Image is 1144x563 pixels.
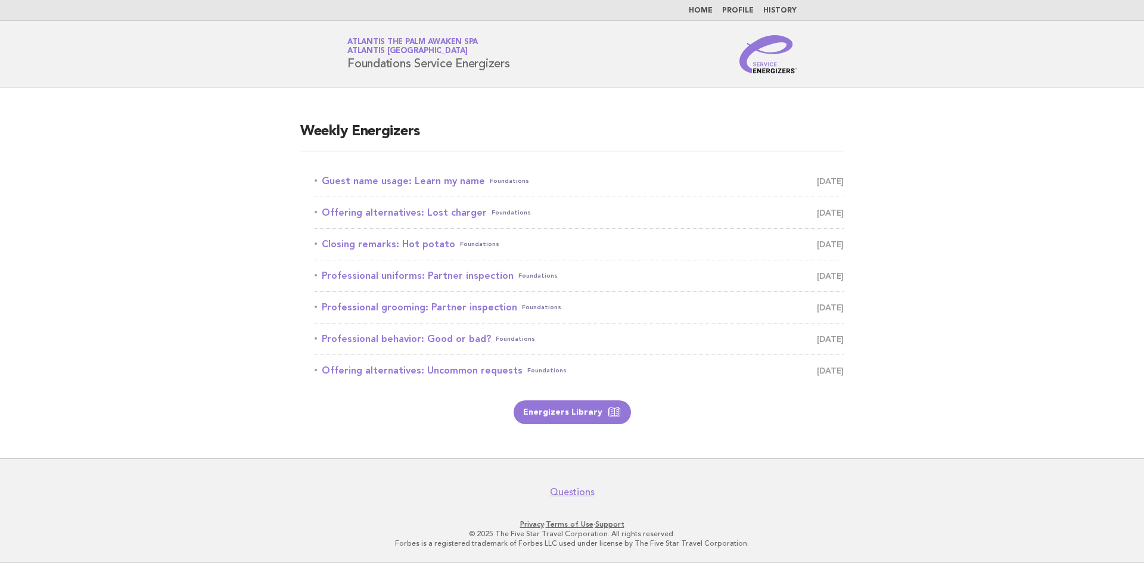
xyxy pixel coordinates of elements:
[817,299,844,316] span: [DATE]
[817,331,844,347] span: [DATE]
[315,362,844,379] a: Offering alternatives: Uncommon requestsFoundations [DATE]
[315,299,844,316] a: Professional grooming: Partner inspectionFoundations [DATE]
[315,267,844,284] a: Professional uniforms: Partner inspectionFoundations [DATE]
[546,520,593,528] a: Terms of Use
[460,236,499,253] span: Foundations
[689,7,713,14] a: Home
[527,362,567,379] span: Foundations
[315,173,844,189] a: Guest name usage: Learn my nameFoundations [DATE]
[595,520,624,528] a: Support
[347,48,468,55] span: Atlantis [GEOGRAPHIC_DATA]
[514,400,631,424] a: Energizers Library
[518,267,558,284] span: Foundations
[347,38,478,55] a: Atlantis The Palm Awaken SpaAtlantis [GEOGRAPHIC_DATA]
[315,236,844,253] a: Closing remarks: Hot potatoFoundations [DATE]
[347,39,510,70] h1: Foundations Service Energizers
[490,173,529,189] span: Foundations
[207,529,937,539] p: © 2025 The Five Star Travel Corporation. All rights reserved.
[492,204,531,221] span: Foundations
[315,204,844,221] a: Offering alternatives: Lost chargerFoundations [DATE]
[522,299,561,316] span: Foundations
[763,7,797,14] a: History
[817,236,844,253] span: [DATE]
[817,173,844,189] span: [DATE]
[817,267,844,284] span: [DATE]
[207,539,937,548] p: Forbes is a registered trademark of Forbes LLC used under license by The Five Star Travel Corpora...
[207,520,937,529] p: · ·
[520,520,544,528] a: Privacy
[315,331,844,347] a: Professional behavior: Good or bad?Foundations [DATE]
[817,204,844,221] span: [DATE]
[550,486,595,498] a: Questions
[300,122,844,151] h2: Weekly Energizers
[722,7,754,14] a: Profile
[817,362,844,379] span: [DATE]
[739,35,797,73] img: Service Energizers
[496,331,535,347] span: Foundations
